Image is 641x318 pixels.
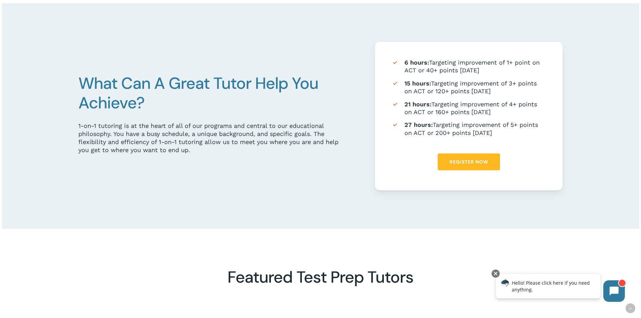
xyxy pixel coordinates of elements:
[392,100,546,116] li: Targeting improvement of 4+ points on ACT or 160+ points [DATE]
[161,268,480,287] h2: Featured Test Prep Tutors
[392,79,546,95] li: Targeting improvement of 3+ points on ACT or 120+ points [DATE]
[392,59,546,74] li: Targeting improvement of 1+ point on ACT or 40+ points [DATE]
[489,268,632,309] iframe: Chatbot
[404,101,431,108] strong: 21 hours:
[404,59,429,66] strong: 6 hours:
[404,80,431,87] strong: 15 hours:
[392,121,546,137] li: Targeting improvement of 5+ points on ACT or 200+ points [DATE]
[438,153,500,170] a: Register Now
[450,158,488,165] span: Register Now
[78,122,344,154] div: 1-on-1 tutoring is at the heart of all of our programs and central to our educational philosophy....
[404,121,433,128] strong: 27 hours:
[78,73,318,113] span: What Can A Great Tutor Help You Achieve?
